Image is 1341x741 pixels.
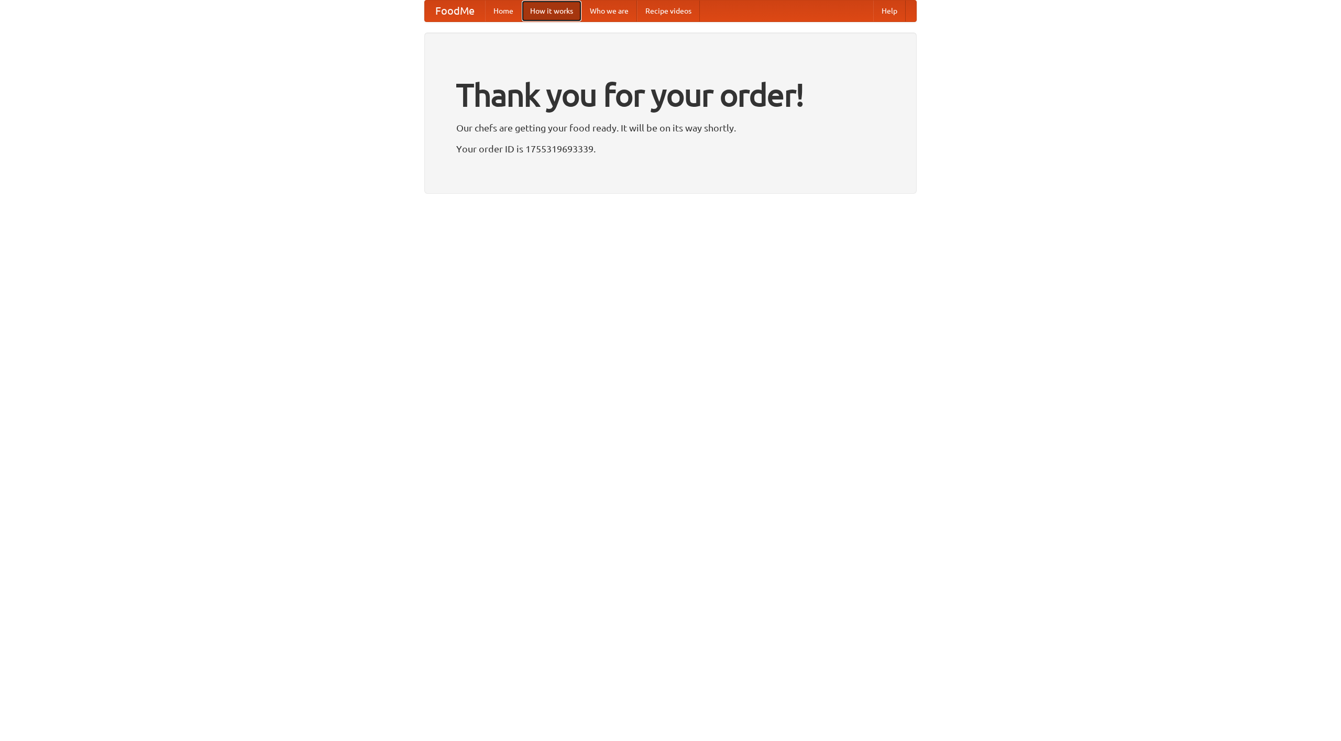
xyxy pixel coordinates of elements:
[873,1,906,21] a: Help
[456,70,885,120] h1: Thank you for your order!
[522,1,581,21] a: How it works
[456,141,885,157] p: Your order ID is 1755319693339.
[637,1,700,21] a: Recipe videos
[581,1,637,21] a: Who we are
[485,1,522,21] a: Home
[425,1,485,21] a: FoodMe
[456,120,885,136] p: Our chefs are getting your food ready. It will be on its way shortly.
